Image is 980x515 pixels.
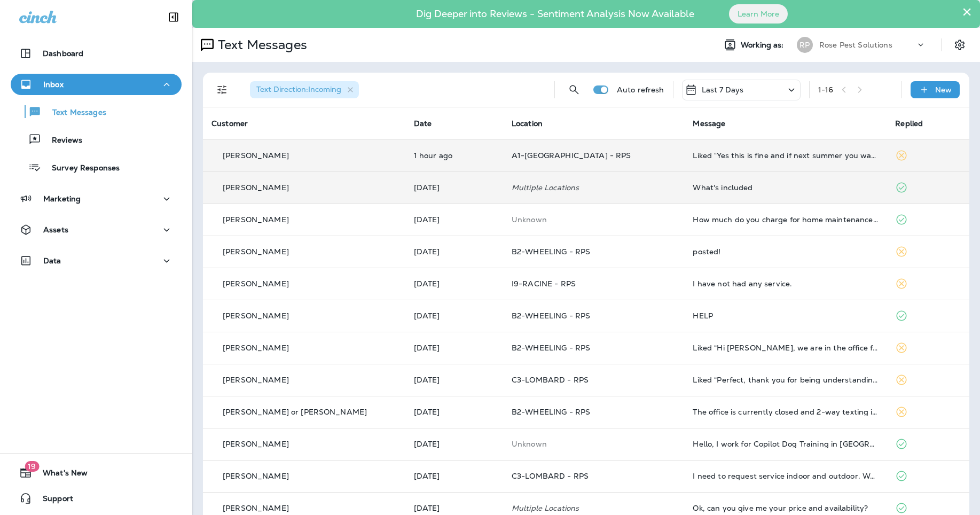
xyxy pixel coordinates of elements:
p: [PERSON_NAME] [223,472,289,480]
div: What's included [693,183,878,192]
span: Location [512,119,543,128]
span: Date [414,119,432,128]
button: Support [11,488,182,509]
span: C3-LOMBARD - RPS [512,375,589,385]
span: B2-WHEELING - RPS [512,343,590,353]
p: [PERSON_NAME] [223,440,289,448]
p: [PERSON_NAME] [223,504,289,512]
p: Sep 29, 2025 11:25 AM [414,247,495,256]
div: I need to request service indoor and outdoor. We are a new customer, about 2 months into contract... [693,472,878,480]
p: [PERSON_NAME] [223,344,289,352]
p: [PERSON_NAME] or [PERSON_NAME] [223,408,367,416]
div: The office is currently closed and 2-way texting is unavailable, if this is an urgent matter plea... [693,408,878,416]
p: New [935,85,952,94]
span: Working as: [741,41,786,50]
div: RP [797,37,813,53]
p: [PERSON_NAME] [223,376,289,384]
p: Sep 26, 2025 07:46 AM [414,408,495,416]
p: [PERSON_NAME] [223,151,289,160]
p: [PERSON_NAME] [223,247,289,256]
button: Survey Responses [11,156,182,178]
span: 19 [25,461,39,472]
button: Assets [11,219,182,240]
button: Data [11,250,182,271]
div: 1 - 16 [818,85,834,94]
button: Inbox [11,74,182,95]
p: [PERSON_NAME] [223,311,289,320]
p: Sep 25, 2025 02:53 PM [414,472,495,480]
p: Multiple Locations [512,504,676,512]
button: Marketing [11,188,182,209]
p: Sep 29, 2025 07:45 AM [414,311,495,320]
p: Assets [43,225,68,234]
div: Ok, can you give me your price and availability? [693,504,878,512]
p: Inbox [43,80,64,89]
button: Collapse Sidebar [159,6,189,28]
p: Multiple Locations [512,183,676,192]
p: Sep 29, 2025 07:10 AM [414,344,495,352]
div: posted! [693,247,878,256]
p: [PERSON_NAME] [223,279,289,288]
div: HELP [693,311,878,320]
p: Sep 25, 2025 11:48 AM [414,504,495,512]
div: I have not had any service. [693,279,878,288]
button: Settings [950,35,969,54]
button: Filters [211,79,233,100]
span: Customer [211,119,248,128]
p: Marketing [43,194,81,203]
p: Oct 1, 2025 10:47 AM [414,151,495,160]
div: How much do you charge for home maintenance program ? [693,215,878,224]
p: Sep 29, 2025 04:31 PM [414,215,495,224]
span: B2-WHEELING - RPS [512,311,590,321]
p: This customer does not have a last location and the phone number they messaged is not assigned to... [512,440,676,448]
p: This customer does not have a last location and the phone number they messaged is not assigned to... [512,215,676,224]
p: Sep 26, 2025 02:10 PM [414,376,495,384]
button: Close [962,3,972,20]
p: Rose Pest Solutions [819,41,892,49]
button: Learn More [729,4,788,24]
p: [PERSON_NAME] [223,215,289,224]
p: Sep 30, 2025 10:28 AM [414,183,495,192]
p: Reviews [41,136,82,146]
div: Liked “Yes this is fine and if next summer you want to get maintenance started, we can get that s... [693,151,878,160]
button: Dashboard [11,43,182,64]
div: Hello, I work for Copilot Dog Training in Avondale and we are looking for someone to spray our fa... [693,440,878,448]
p: Last 7 Days [702,85,744,94]
p: Sep 25, 2025 03:44 PM [414,440,495,448]
span: C3-LOMBARD - RPS [512,471,589,481]
p: [PERSON_NAME] [223,183,289,192]
button: Search Messages [563,79,585,100]
div: Liked “Perfect, thank you for being understanding! We have you scheduled and locked in for 10/1/2... [693,376,878,384]
button: 19What's New [11,462,182,483]
p: Dashboard [43,49,83,58]
span: B2-WHEELING - RPS [512,407,590,417]
p: Survey Responses [41,163,120,174]
p: Auto refresh [617,85,664,94]
p: Sep 29, 2025 10:37 AM [414,279,495,288]
span: B2-WHEELING - RPS [512,247,590,256]
span: Replied [895,119,923,128]
span: Message [693,119,725,128]
p: Text Messages [42,108,106,118]
p: Text Messages [214,37,307,53]
div: Liked “Hi Jeremy, we are in the office from 7am-6pm, give us a call when you get the chance so we... [693,344,878,352]
span: Text Direction : Incoming [256,84,341,94]
button: Text Messages [11,100,182,123]
span: Support [32,494,73,507]
p: Data [43,256,61,265]
button: Reviews [11,128,182,151]
p: Dig Deeper into Reviews - Sentiment Analysis Now Available [385,12,725,15]
span: What's New [32,469,88,481]
div: Text Direction:Incoming [250,81,359,98]
span: I9-RACINE - RPS [512,279,576,288]
span: A1-[GEOGRAPHIC_DATA] - RPS [512,151,631,160]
